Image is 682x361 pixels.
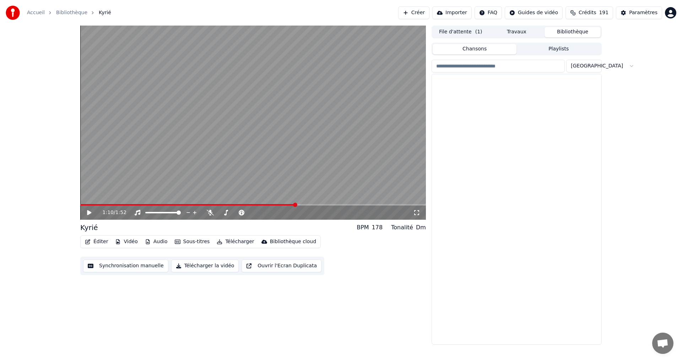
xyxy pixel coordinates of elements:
button: File d'attente [433,27,489,37]
button: Guides de vidéo [505,6,563,19]
nav: breadcrumb [27,9,111,16]
button: Travaux [489,27,545,37]
span: ( 1 ) [475,28,482,35]
a: Accueil [27,9,45,16]
span: Kyrié [99,9,111,16]
div: Kyrié [80,223,98,233]
button: Synchronisation manuelle [83,259,168,272]
div: Bibliothèque cloud [270,238,316,245]
div: 178 [372,223,383,232]
button: Éditer [82,237,111,247]
button: Ouvrir l'Ecran Duplicata [242,259,321,272]
span: 1:52 [115,209,126,216]
div: Dm [416,223,426,232]
button: Importer [432,6,472,19]
span: 1:10 [103,209,114,216]
div: / [103,209,120,216]
a: Ouvrir le chat [652,333,673,354]
div: Tonalité [391,223,413,232]
span: Crédits [579,9,596,16]
button: Audio [142,237,170,247]
img: youka [6,6,20,20]
span: 191 [599,9,608,16]
a: Bibliothèque [56,9,87,16]
span: [GEOGRAPHIC_DATA] [571,62,623,70]
div: Paramètres [629,9,657,16]
button: Paramètres [616,6,662,19]
button: FAQ [475,6,502,19]
button: Vidéo [112,237,140,247]
button: Playlists [516,44,601,54]
button: Chansons [433,44,517,54]
button: Bibliothèque [545,27,601,37]
button: Télécharger [214,237,257,247]
div: BPM [357,223,369,232]
button: Créer [398,6,429,19]
button: Sous-titres [172,237,213,247]
button: Crédits191 [565,6,613,19]
button: Télécharger la vidéo [171,259,239,272]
